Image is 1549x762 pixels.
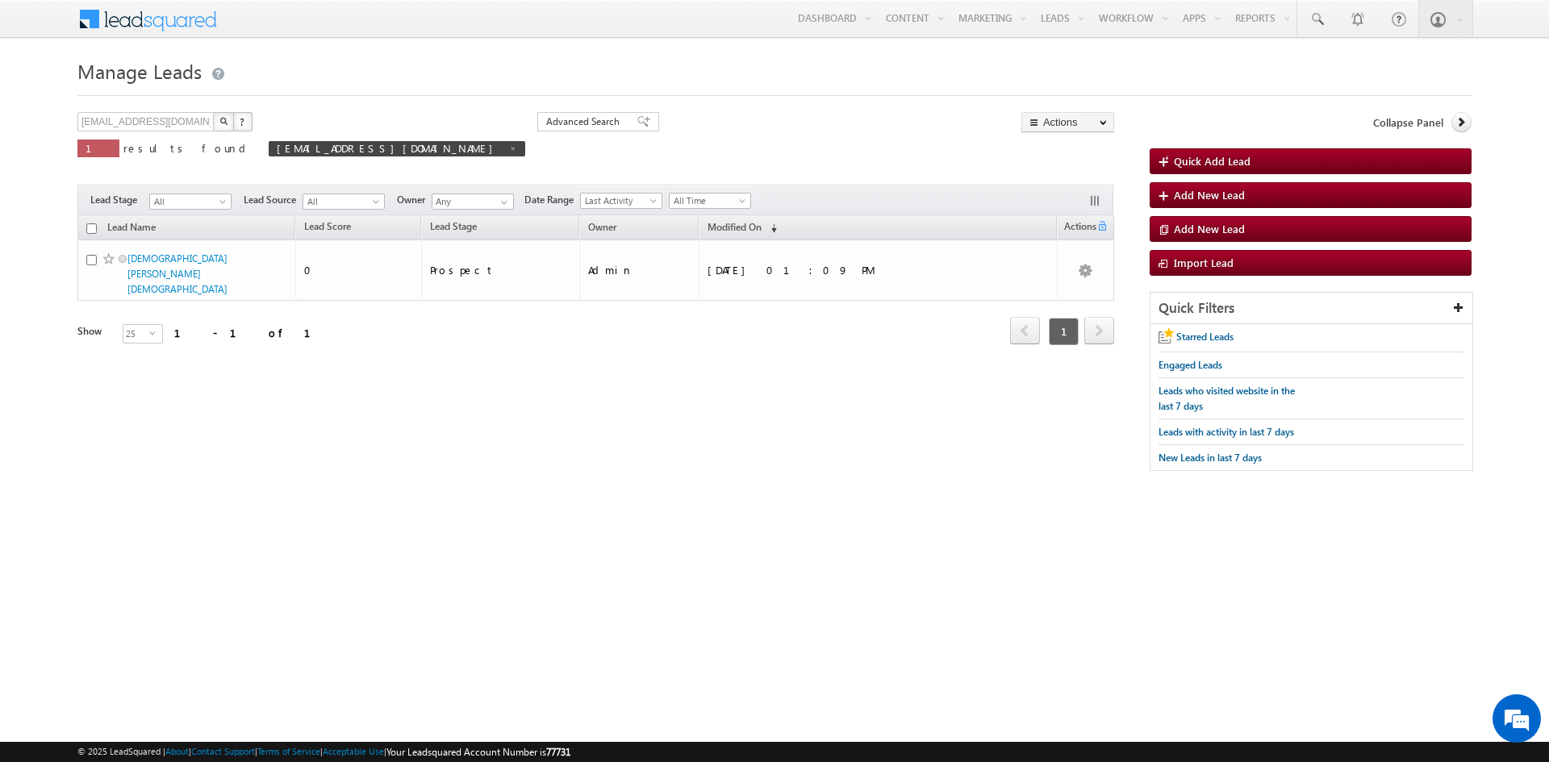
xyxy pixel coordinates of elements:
div: Quick Filters [1150,293,1472,324]
span: Your Leadsquared Account Number is [386,746,570,758]
span: Add New Lead [1174,188,1245,202]
a: All [303,194,385,210]
span: Engaged Leads [1159,359,1222,371]
span: Actions [1058,218,1096,239]
span: © 2025 LeadSquared | | | | | [77,744,570,760]
div: Prospect [430,263,572,277]
span: Lead Source [244,193,303,207]
span: All [150,194,227,209]
span: New Leads in last 7 days [1159,452,1262,464]
span: select [149,329,162,336]
img: Search [219,117,228,125]
button: Actions [1021,112,1114,132]
span: All [303,194,380,209]
span: Quick Add Lead [1174,154,1250,168]
a: [DEMOGRAPHIC_DATA][PERSON_NAME][DEMOGRAPHIC_DATA] [127,252,228,295]
span: 1 [86,141,111,155]
a: Terms of Service [257,746,320,756]
span: Date Range [524,193,580,207]
a: Lead Stage [422,218,485,239]
a: prev [1010,319,1040,344]
a: Lead Name [99,219,164,239]
a: All Time [669,193,751,209]
a: About [165,746,189,756]
span: Lead Stage [430,220,477,232]
span: Leads who visited website in the last 7 days [1159,385,1295,412]
span: Owner [397,193,432,207]
div: 1 - 1 of 1 [174,323,330,342]
span: (sorted descending) [764,222,777,235]
div: Admin [588,263,692,277]
span: Manage Leads [77,58,202,84]
span: Advanced Search [546,115,624,129]
span: Lead Score [304,220,351,232]
input: Type to Search [432,194,514,210]
span: ? [240,115,247,128]
span: Lead Stage [90,193,149,207]
span: next [1084,317,1114,344]
span: prev [1010,317,1040,344]
a: All [149,194,232,210]
span: Owner [588,221,616,233]
a: Modified On (sorted descending) [699,218,785,239]
a: Lead Score [296,218,359,239]
span: Leads with activity in last 7 days [1159,426,1294,438]
div: [DATE] 01:09 PM [708,263,929,277]
span: 77731 [546,746,570,758]
a: Contact Support [191,746,255,756]
span: 25 [123,325,149,343]
a: Show All Items [492,194,512,210]
span: Add New Lead [1174,222,1245,235]
div: 0 [304,263,415,277]
button: ? [233,112,253,131]
span: Collapse Panel [1373,115,1443,130]
span: 1 [1049,318,1079,345]
span: Modified On [708,221,762,233]
input: Check all records [86,223,97,234]
span: Last Activity [581,194,658,208]
span: Starred Leads [1176,331,1234,343]
span: results found [123,141,252,155]
span: All Time [670,194,746,208]
a: Last Activity [580,193,662,209]
div: Show [77,324,110,339]
span: [EMAIL_ADDRESS][DOMAIN_NAME] [277,141,501,155]
span: Import Lead [1174,256,1234,269]
a: next [1084,319,1114,344]
a: Acceptable Use [323,746,384,756]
